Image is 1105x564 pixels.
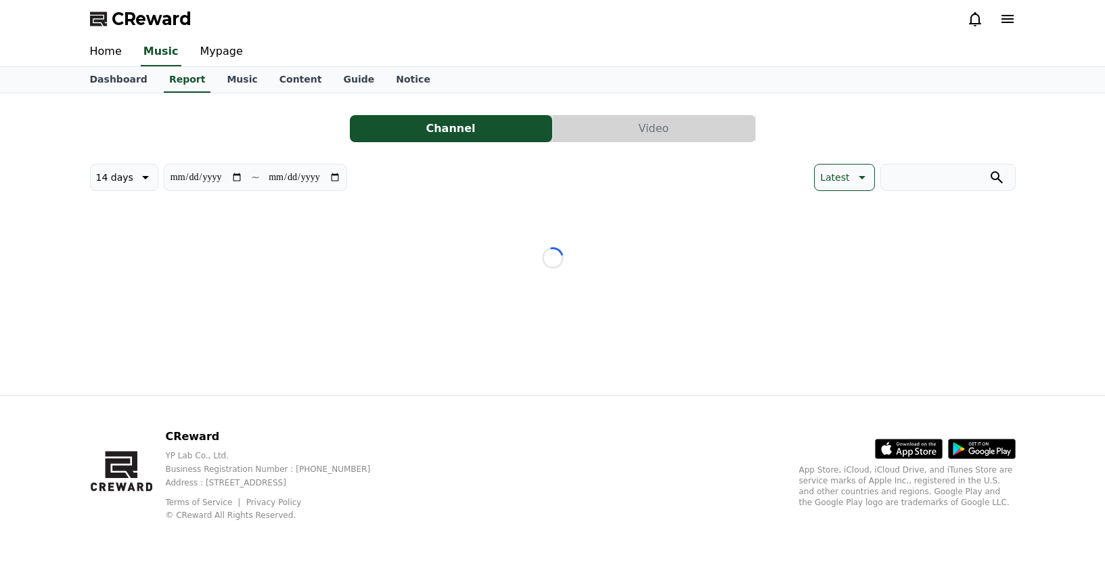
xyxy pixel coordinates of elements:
a: Video [553,115,756,142]
button: Channel [350,115,552,142]
button: 14 days [90,164,158,191]
button: Latest [814,164,874,191]
a: Privacy Policy [246,498,302,507]
a: Music [141,38,181,66]
p: YP Lab Co., Ltd. [165,450,392,461]
a: Channel [350,115,553,142]
a: Terms of Service [165,498,242,507]
a: Mypage [189,38,254,66]
a: Notice [385,67,441,93]
a: Guide [332,67,385,93]
p: Business Registration Number : [PHONE_NUMBER] [165,464,392,475]
p: © CReward All Rights Reserved. [165,510,392,521]
p: ~ [251,169,260,186]
p: CReward [165,429,392,445]
button: Video [553,115,755,142]
span: CReward [112,8,191,30]
a: Content [269,67,333,93]
p: Latest [820,168,849,187]
p: App Store, iCloud, iCloud Drive, and iTunes Store are service marks of Apple Inc., registered in ... [799,464,1016,508]
a: Report [164,67,211,93]
a: Home [79,38,133,66]
p: Address : [STREET_ADDRESS] [165,477,392,488]
a: Dashboard [79,67,158,93]
a: CReward [90,8,191,30]
a: Music [216,67,268,93]
p: 14 days [96,168,133,187]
